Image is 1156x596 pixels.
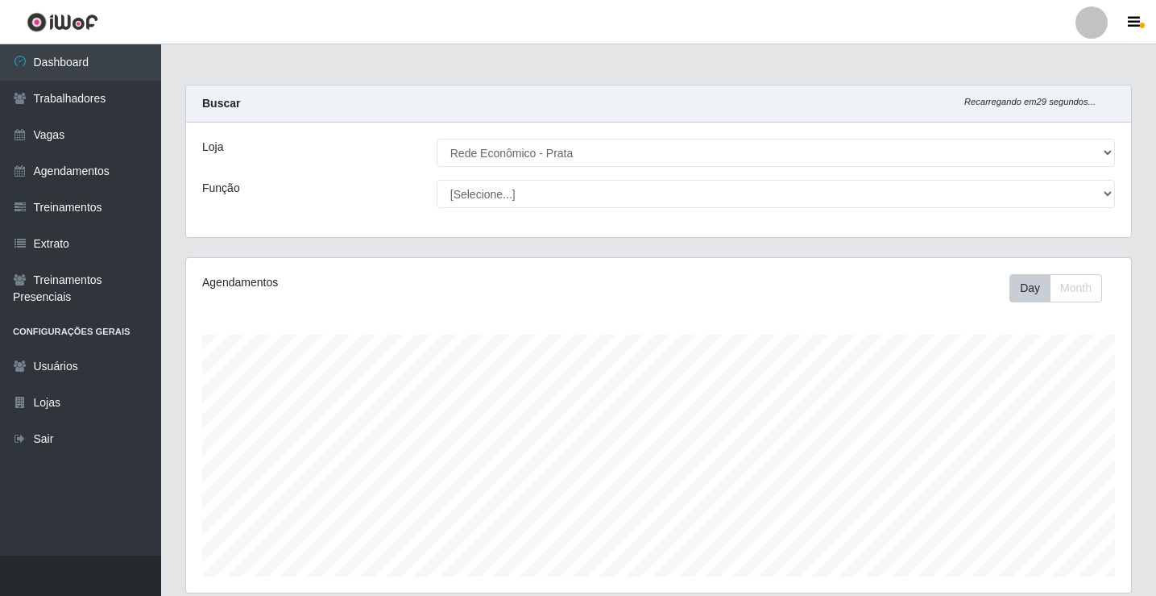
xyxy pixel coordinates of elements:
[1009,274,1115,302] div: Toolbar with button groups
[27,12,98,32] img: CoreUI Logo
[202,139,223,156] label: Loja
[1050,274,1102,302] button: Month
[964,97,1096,106] i: Recarregando em 29 segundos...
[202,274,569,291] div: Agendamentos
[1009,274,1050,302] button: Day
[202,97,240,110] strong: Buscar
[202,180,240,197] label: Função
[1009,274,1102,302] div: First group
